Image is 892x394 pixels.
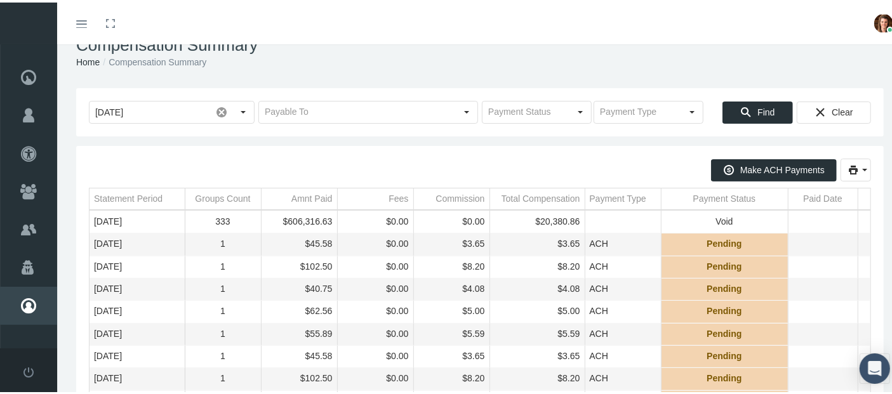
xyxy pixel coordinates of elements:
[266,348,333,360] div: $45.58
[342,235,409,247] div: $0.00
[585,343,661,365] td: ACH
[841,156,871,179] div: print
[90,253,185,275] td: [DATE]
[266,370,333,382] div: $102.50
[261,186,337,207] td: Column Amnt Paid
[495,280,580,292] div: $4.08
[185,320,261,343] td: 1
[495,258,580,270] div: $8.20
[866,280,886,293] div: more
[866,235,886,248] div: Show Compensation actions
[232,99,254,121] div: Select
[342,213,409,225] div: $0.00
[266,280,333,292] div: $40.75
[585,276,661,298] td: ACH
[832,105,853,115] span: Clear
[693,190,756,202] div: Payment Status
[495,213,580,225] div: $20,380.86
[418,235,485,247] div: $3.65
[342,325,409,338] div: $0.00
[266,258,333,270] div: $102.50
[722,99,793,121] div: Find
[185,209,261,231] td: 333
[841,156,871,179] div: Export Data to XLSX
[342,258,409,270] div: $0.00
[389,190,408,202] div: Fees
[90,365,185,388] td: [DATE]
[90,320,185,343] td: [DATE]
[418,370,485,382] div: $8.20
[413,186,489,207] td: Column Commission
[707,348,742,360] span: Pending
[866,258,886,271] div: more
[185,186,261,207] td: Column Groups Count
[495,370,580,382] div: $8.20
[585,320,661,343] td: ACH
[866,348,886,360] div: Show Compensation actions
[866,258,886,271] div: Show Compensation actions
[707,370,742,382] span: Pending
[342,370,409,382] div: $0.00
[707,325,742,338] span: Pending
[418,258,485,270] div: $8.20
[757,105,775,115] span: Find
[90,276,185,298] td: [DATE]
[866,213,886,226] div: Show Compensation actions
[418,348,485,360] div: $3.65
[266,303,333,315] div: $62.56
[456,99,477,121] div: Select
[860,351,890,381] div: Open Intercom Messenger
[418,303,485,315] div: $5.00
[788,186,858,207] td: Column Paid Date
[100,53,206,67] li: Compensation Summary
[495,325,580,338] div: $5.59
[89,156,871,179] div: Data grid toolbar
[342,348,409,360] div: $0.00
[90,343,185,365] td: [DATE]
[797,99,871,121] div: Clear
[661,186,788,207] td: Column Payment Status
[707,235,742,247] span: Pending
[866,236,886,249] div: more
[707,303,742,315] span: Pending
[502,190,580,202] div: Total Compensation
[266,325,333,338] div: $55.89
[495,348,580,360] div: $3.65
[76,55,100,65] a: Home
[418,325,485,338] div: $5.59
[585,231,661,253] td: ACH
[342,280,409,292] div: $0.00
[866,303,886,315] div: Show Compensation actions
[94,190,163,202] div: Statement Period
[740,162,825,173] span: Make ACH Payments
[185,343,261,365] td: 1
[590,190,646,202] div: Payment Type
[195,190,250,202] div: Groups Count
[90,209,185,231] td: [DATE]
[436,190,484,202] div: Commission
[185,253,261,275] td: 1
[716,213,733,225] span: Void
[803,190,842,202] div: Paid Date
[585,298,661,320] td: ACH
[266,235,333,247] div: $45.58
[707,258,742,270] span: Pending
[90,298,185,320] td: [DATE]
[418,280,485,292] div: $4.08
[76,33,884,53] h1: Compensation Summary
[866,213,886,226] div: more
[185,231,261,253] td: 1
[266,213,333,225] div: $606,316.63
[90,186,185,207] td: Column Statement Period
[495,303,580,315] div: $5.00
[185,298,261,320] td: 1
[569,99,591,121] div: Select
[707,280,742,292] span: Pending
[489,186,585,207] td: Column Total Compensation
[585,365,661,388] td: ACH
[342,303,409,315] div: $0.00
[585,253,661,275] td: ACH
[291,190,333,202] div: Amnt Paid
[711,157,837,179] div: Make ACH Payments
[866,280,886,293] div: Show Compensation actions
